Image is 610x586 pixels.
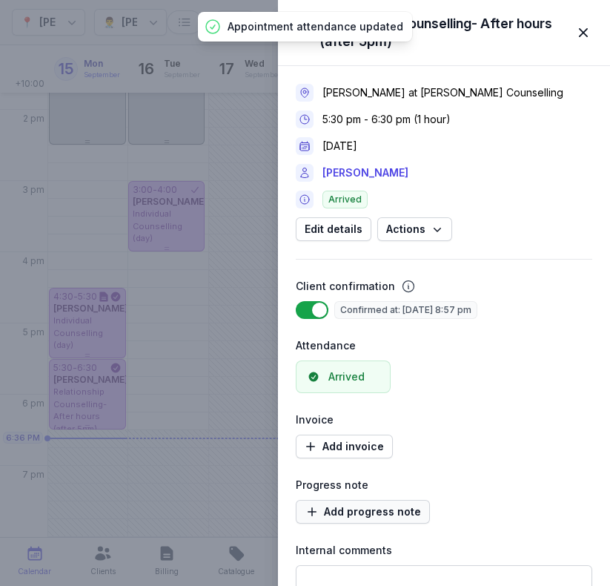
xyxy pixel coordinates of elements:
span: Edit details [305,220,362,238]
div: [PERSON_NAME] at [PERSON_NAME] Counselling [322,85,563,100]
div: Progress note [296,476,592,494]
button: Actions [377,217,452,241]
span: Add invoice [305,438,384,455]
div: Attendance [296,337,592,355]
div: Relationship Counselling- After hours (after 5pm) [319,15,566,50]
div: Arrived [328,369,365,384]
div: Client confirmation [296,277,395,295]
a: [PERSON_NAME] [322,164,408,182]
span: Actions [386,220,443,238]
span: Add progress note [305,503,421,521]
div: Internal comments [296,541,592,559]
div: [DATE] [322,139,357,154]
div: Invoice [296,411,592,429]
div: 5:30 pm - 6:30 pm (1 hour) [322,112,451,127]
span: Confirmed at: [DATE] 8:57 pm [334,301,477,319]
span: Arrived [322,191,368,208]
button: Edit details [296,217,371,241]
